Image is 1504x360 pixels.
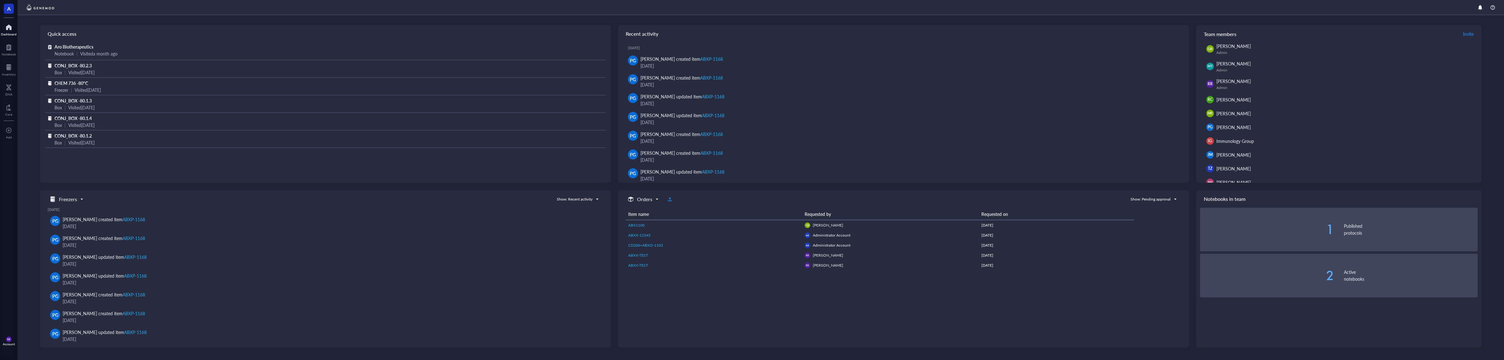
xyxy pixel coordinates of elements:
a: PG[PERSON_NAME] updated itemABXP-1168[DATE] [48,270,603,289]
button: Invite [1463,29,1474,39]
h5: Orders [637,196,652,203]
div: [PERSON_NAME] updated item [640,168,724,175]
div: [PERSON_NAME] created item [63,310,145,317]
span: Administrator Account [813,232,850,238]
span: Administrator Account [813,243,850,248]
div: [DATE] [981,263,1131,268]
span: RR [1208,81,1213,87]
a: PG[PERSON_NAME] updated itemABXP-1168[DATE] [623,166,1184,185]
span: IG [1208,138,1212,144]
span: GB [1208,46,1213,52]
span: [PERSON_NAME] [813,253,843,258]
span: [PERSON_NAME] [813,222,843,228]
div: ABXP-1168 [123,235,145,241]
span: AN [1208,180,1212,185]
div: ABXP-1168 [124,254,147,260]
div: Quick access [40,25,611,43]
span: RR [806,264,809,267]
span: ABXX-TEST [628,263,648,268]
div: [PERSON_NAME] updated item [63,329,147,336]
span: [PERSON_NAME] [1216,152,1251,158]
div: DNA [5,92,13,96]
span: RR [806,254,809,257]
div: Active notebooks [1344,269,1478,282]
div: [DATE] [63,298,598,305]
a: PG[PERSON_NAME] updated itemABXP-1168[DATE] [623,91,1184,109]
span: PG [52,255,58,262]
span: PG [52,293,58,300]
div: [PERSON_NAME] created item [640,149,723,156]
span: PG [52,236,58,243]
div: 2 [1200,269,1334,282]
span: [PERSON_NAME] [1216,60,1251,67]
a: ABXX-TEST [628,263,800,268]
div: [DATE] [981,222,1131,228]
div: [DATE] [640,100,1179,107]
div: ABXP-1168 [123,291,145,298]
a: Dashboard [1,22,17,36]
span: PG [52,274,58,281]
a: PG[PERSON_NAME] created itemABXP-1168[DATE] [48,307,603,326]
div: Visited [DATE] [68,69,95,76]
span: [PERSON_NAME] [1216,110,1251,117]
div: [DATE] [981,232,1131,238]
a: ABXX-TEST [628,253,800,258]
div: [DATE] [640,119,1179,126]
div: ABXP-1168 [702,112,724,118]
th: Item name [626,208,802,220]
span: TZ [1208,166,1212,171]
div: Visited [DATE] [75,86,101,93]
div: [PERSON_NAME] created item [63,291,145,298]
span: [PERSON_NAME] [1216,165,1251,172]
div: [DATE] [981,253,1131,258]
span: PG [630,76,636,83]
div: | [65,122,66,128]
span: PG [630,170,636,177]
a: CD206+ABXO-1103 [628,243,800,248]
div: [PERSON_NAME] updated item [63,272,147,279]
span: Invite [1463,31,1474,37]
div: ABXP-1168 [123,310,145,316]
div: ABXP-1168 [123,216,145,222]
div: Admin [1216,50,1475,55]
span: ABXX-12345 [628,232,650,238]
span: PG [1208,124,1213,130]
div: Core [5,112,12,116]
a: DNA [5,82,13,96]
div: [PERSON_NAME] created item [63,216,145,223]
span: [PERSON_NAME] [1216,97,1251,103]
span: A [7,5,11,13]
div: [DATE] [63,260,598,267]
span: Aro Biotherapeutics [55,44,93,50]
div: [PERSON_NAME] created item [640,74,723,81]
div: Freezer [55,86,68,93]
span: [PERSON_NAME] [1216,179,1251,185]
div: [DATE] [63,242,598,248]
div: ABXP-1168 [700,75,723,81]
div: Box [55,69,62,76]
div: [DATE] [63,317,598,324]
img: genemod-logo [25,4,56,11]
div: [PERSON_NAME] created item [63,235,145,242]
div: Inventory [2,72,16,76]
div: [DATE] [628,45,1184,50]
span: [PERSON_NAME] [1216,78,1251,84]
div: Account [3,342,15,346]
span: PG [52,217,58,224]
span: [PERSON_NAME] [1216,43,1251,49]
div: [PERSON_NAME] updated item [63,253,147,260]
div: [DATE] [640,138,1179,144]
div: ABXP-1168 [700,56,723,62]
a: ABXX-12345 [628,232,800,238]
a: PG[PERSON_NAME] updated itemABXP-1168[DATE] [48,251,603,270]
span: CONJ_BOX -80.1.4 [55,115,92,121]
h5: Freezers [59,196,77,203]
div: Team members [1196,25,1481,43]
div: ABXP-1168 [702,93,724,100]
div: ABXP-1168 [124,329,147,335]
a: Notebook [2,42,16,56]
div: Visited a month ago [80,50,118,57]
span: CONJ_BOX -80.1.2 [55,133,92,139]
span: [PERSON_NAME] [813,263,843,268]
